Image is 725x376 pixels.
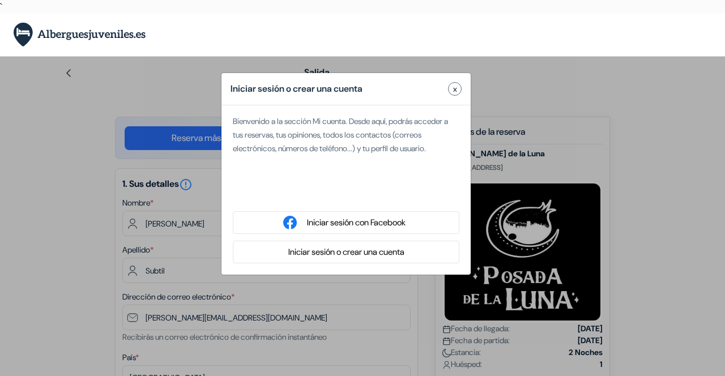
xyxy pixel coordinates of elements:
button: Iniciar sesión o crear una cuenta [285,245,408,259]
span: Bienvenido a la sección Mi cuenta. Desde aquí, podrás acceder a tus reservas, tus opiniones, todo... [233,116,448,153]
button: Iniciar sesión con Facebook [304,216,409,230]
iframe: Bouton "Se connecter avec Google" [227,181,465,206]
button: Close [448,82,462,96]
h5: Iniciar sesión o crear una cuenta [231,82,362,96]
span: x [453,83,457,95]
img: AlberguesJuveniles.es [14,23,146,47]
div: Se connecter avec Google. S'ouvre dans un nouvel onglet. [233,181,459,206]
img: facebook_login.svg [283,216,297,229]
